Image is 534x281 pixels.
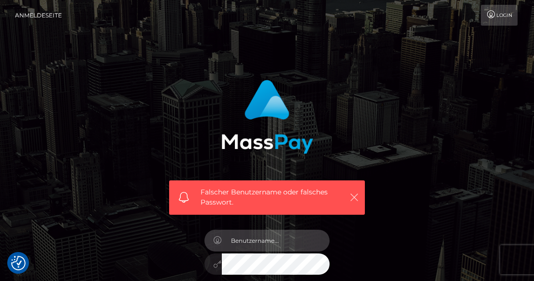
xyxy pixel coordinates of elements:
img: MassPay-Anmeldung [221,80,313,154]
font: Falscher Benutzername oder falsches Passwort. [201,188,328,207]
button: Einwilligungspräferenzen [11,256,26,270]
input: Benutzername... [222,230,330,251]
a: Anmeldeseite [15,5,62,26]
font: Anmeldeseite [15,12,62,19]
img: Zustimmungsschaltfläche erneut aufrufen [11,256,26,270]
font: Login [496,12,512,18]
a: Login [481,5,518,26]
